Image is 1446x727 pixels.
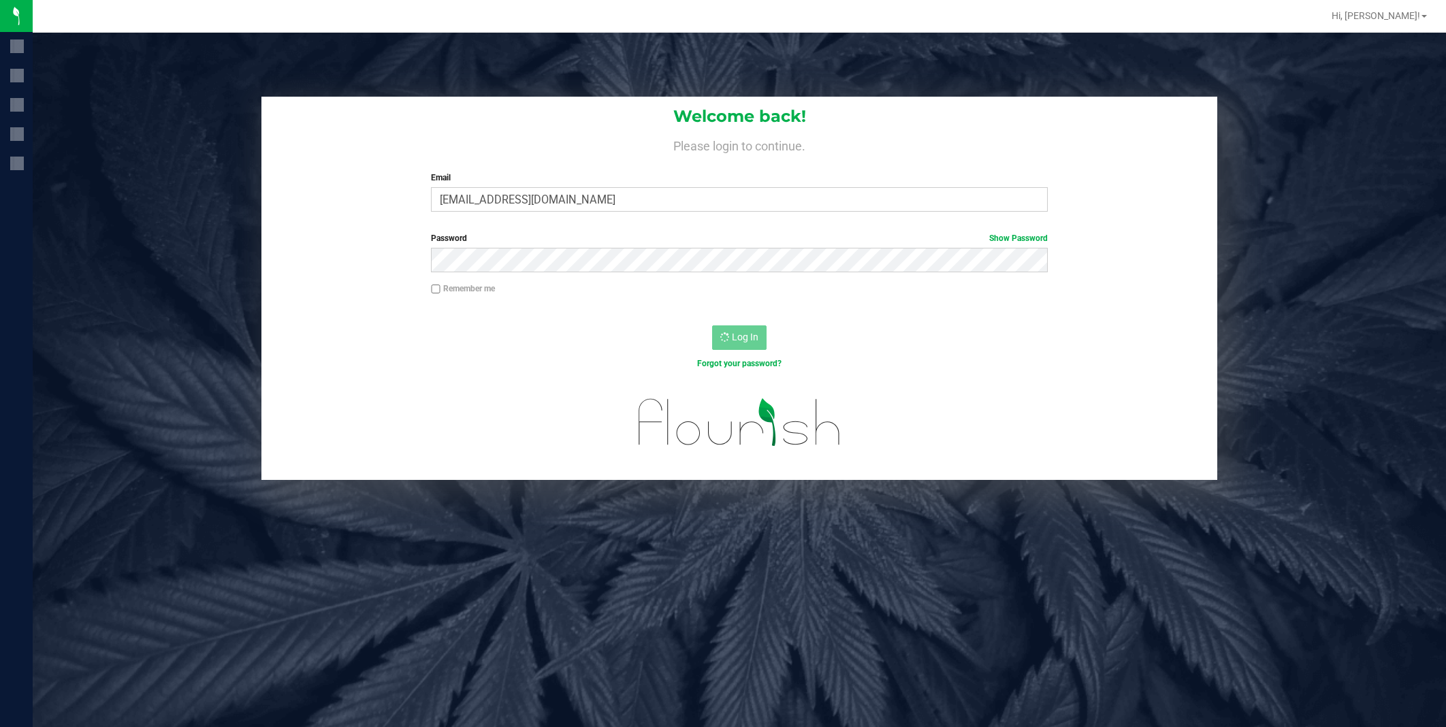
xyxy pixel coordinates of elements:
h4: Please login to continue. [261,136,1217,152]
span: Log In [732,332,758,342]
h1: Welcome back! [261,108,1217,125]
span: Password [431,233,467,243]
button: Log In [712,325,767,350]
span: Hi, [PERSON_NAME]! [1332,10,1420,21]
img: flourish_logo.svg [620,384,859,461]
a: Forgot your password? [697,359,782,368]
a: Show Password [989,233,1048,243]
input: Remember me [431,285,440,294]
label: Email [431,172,1048,184]
label: Remember me [431,282,495,295]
